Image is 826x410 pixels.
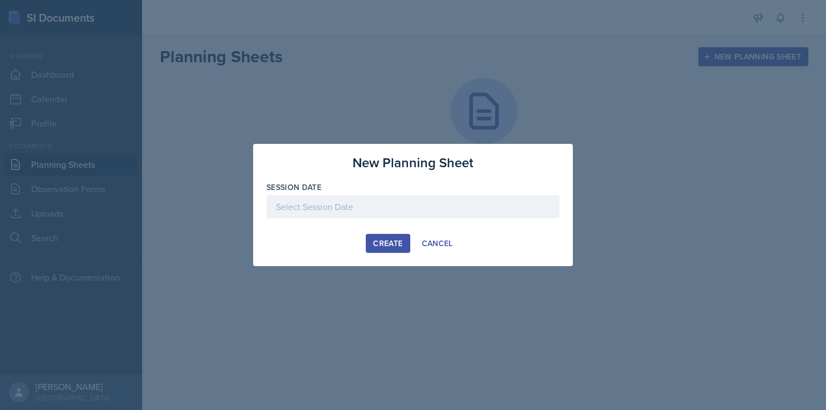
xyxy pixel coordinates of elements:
[415,234,460,253] button: Cancel
[352,153,474,173] h3: New Planning Sheet
[373,239,402,248] div: Create
[422,239,453,248] div: Cancel
[266,182,321,193] label: Session Date
[366,234,410,253] button: Create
